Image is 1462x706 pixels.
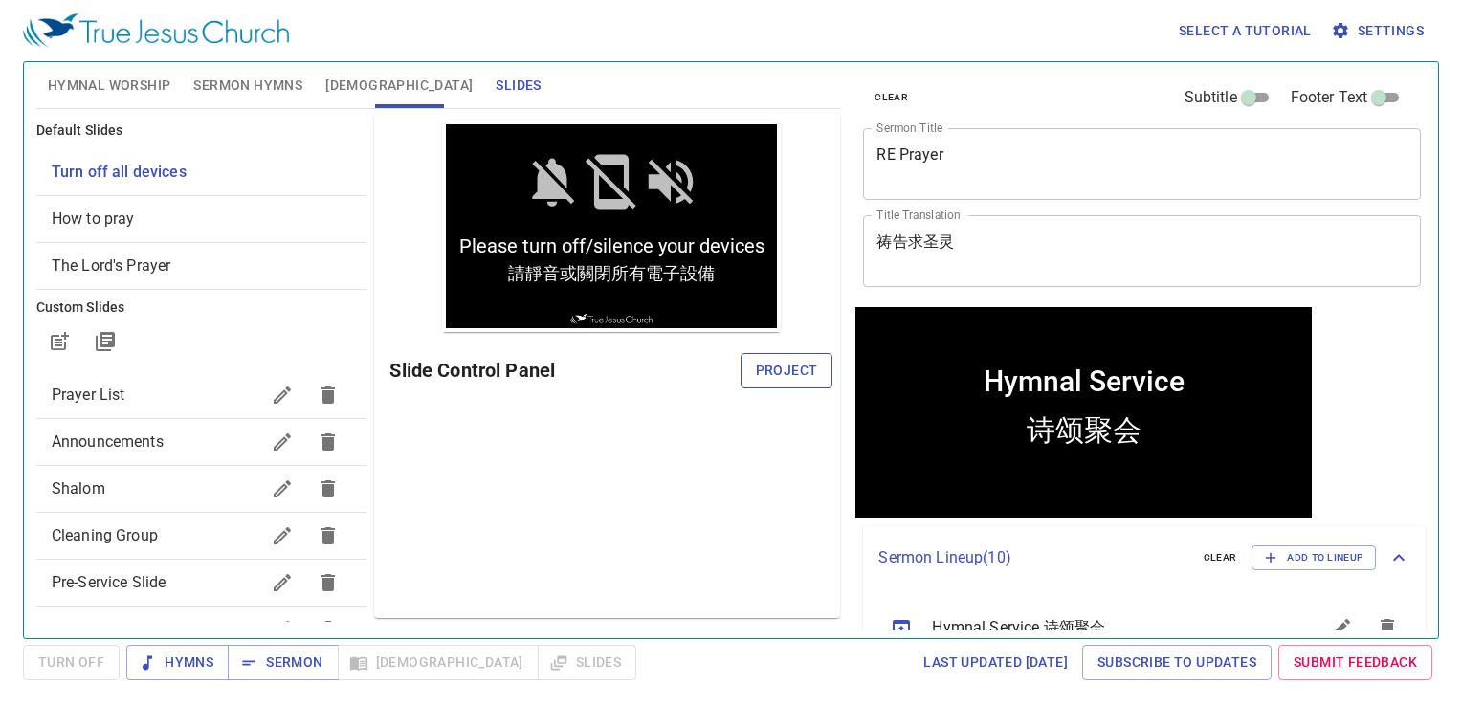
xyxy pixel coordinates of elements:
[1097,651,1256,674] span: Subscribe to Updates
[932,616,1273,639] span: Hymnal Service 诗颂聚会
[741,353,833,388] button: Project
[36,243,367,289] div: The Lord's Prayer
[52,210,135,228] span: [object Object]
[325,74,473,98] span: [DEMOGRAPHIC_DATA]
[36,298,367,319] h6: Custom Slides
[1335,19,1424,43] span: Settings
[1264,549,1363,566] span: Add to Lineup
[855,307,1312,518] iframe: from-child
[52,432,164,451] span: Announcements
[36,121,367,142] h6: Default Slides
[48,74,171,98] span: Hymnal Worship
[863,86,919,109] button: clear
[878,546,1187,569] p: Sermon Lineup ( 10 )
[36,419,367,465] div: Announcements
[1204,549,1237,566] span: clear
[1294,651,1417,674] span: Submit Feedback
[756,359,818,383] span: Project
[36,372,367,418] div: Prayer List
[1171,13,1319,49] button: Select a tutorial
[17,114,322,137] span: Please turn off/silence your devices
[923,651,1068,674] span: Last updated [DATE]
[1082,645,1272,680] a: Subscribe to Updates
[1185,86,1237,109] span: Subtitle
[52,386,125,404] span: Prayer List
[389,355,740,386] h6: Slide Control Panel
[36,466,367,512] div: Shalom
[863,526,1426,589] div: Sermon Lineup(10)clearAdd to Lineup
[52,573,166,591] span: Pre-Service Slide
[36,607,367,652] div: Service Slides
[52,256,171,275] span: [object Object]
[52,163,187,181] span: [object Object]
[36,149,367,195] div: Turn off all devices
[1179,19,1312,43] span: Select a tutorial
[66,142,273,165] span: 請靜音或關閉所有電子設備
[52,620,147,638] span: Service Slides
[1278,645,1432,680] a: Submit Feedback
[875,89,908,106] span: clear
[1252,545,1376,570] button: Add to Lineup
[193,74,302,98] span: Sermon Hymns
[128,193,210,204] img: True Jesus Church
[496,74,541,98] span: Slides
[52,479,105,497] span: Shalom
[36,560,367,606] div: Pre-Service Slide
[876,232,1407,269] textarea: 诗颂聚会
[1192,546,1249,569] button: clear
[228,645,338,680] button: Sermon
[52,526,158,544] span: Cleaning Group
[126,645,229,680] button: Hymns
[23,13,289,48] img: True Jesus Church
[142,651,213,674] span: Hymns
[1327,13,1431,49] button: Settings
[916,645,1075,680] a: Last updated [DATE]
[36,196,367,242] div: How to pray
[1291,86,1368,109] span: Footer Text
[36,513,367,559] div: Cleaning Group
[243,651,322,674] span: Sermon
[876,145,1407,182] textarea: Hymnal Service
